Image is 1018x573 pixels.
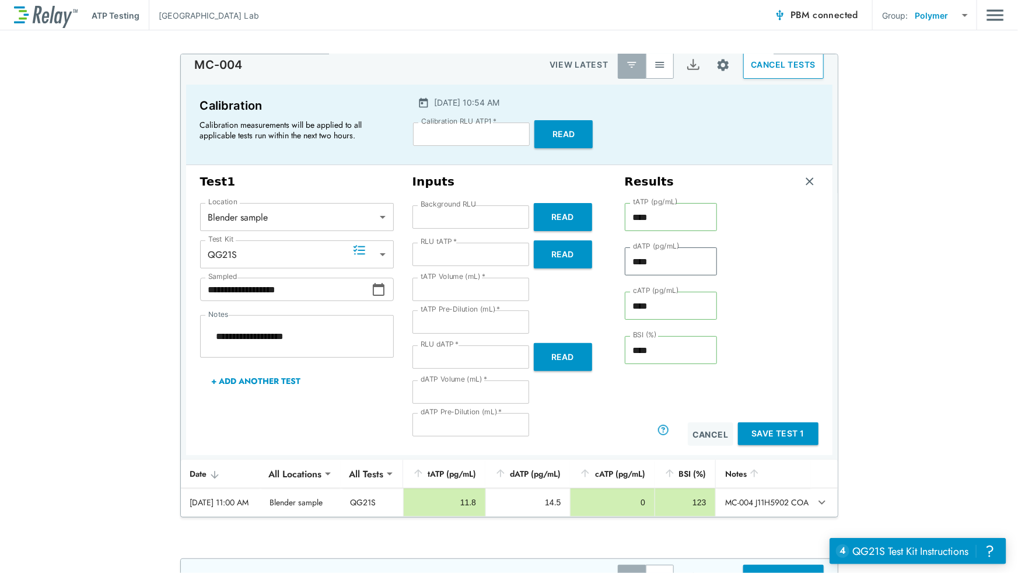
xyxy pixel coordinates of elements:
label: Calibration RLU ATP1 [421,117,496,125]
button: Read [534,240,592,268]
label: Background RLU [421,200,476,208]
div: QG21S [200,243,394,266]
img: Export Icon [686,58,701,72]
div: tATP (pg/mL) [412,467,476,481]
img: View All [654,59,666,71]
span: PBM [790,7,858,23]
button: Save Test 1 [738,422,818,445]
p: Calibration measurements will be applied to all applicable tests run within the next two hours. [200,120,387,141]
p: MC-004 [195,58,243,72]
h3: Test 1 [200,174,394,189]
div: dATP (pg/mL) [495,467,561,481]
label: Location [208,198,237,206]
label: dATP Pre-Dilution (mL) [421,408,502,416]
label: RLU tATP [421,237,457,246]
label: dATP Volume (mL) [421,375,487,383]
h3: Inputs [412,174,606,189]
button: Export [680,51,708,79]
img: Connected Icon [774,9,786,21]
div: Notes [725,467,802,481]
button: + Add Another Test [200,367,313,395]
label: Notes [208,310,228,319]
button: PBM connected [769,4,863,27]
img: Remove [804,176,816,187]
span: connected [813,8,859,22]
label: cATP (pg/mL) [633,286,679,295]
p: [DATE] 10:54 AM [434,96,499,109]
div: 123 [664,497,706,508]
img: Settings Icon [716,58,730,72]
label: BSI (%) [633,331,657,339]
td: Blender sample [260,488,341,516]
p: ATP Testing [92,9,139,22]
div: All Locations [260,462,330,485]
label: Test Kit [208,235,234,243]
button: Read [534,343,592,371]
div: 0 [580,497,645,508]
button: Read [534,120,593,148]
p: Calibration [200,96,392,115]
button: Main menu [986,4,1004,26]
img: LuminUltra Relay [14,3,78,28]
button: Read [534,203,592,231]
img: Latest [626,59,638,71]
table: sticky table [181,460,838,517]
div: BSI (%) [664,467,706,481]
div: Blender sample [200,205,394,229]
img: Drawer Icon [986,4,1004,26]
div: All Tests [341,462,391,485]
th: Date [181,460,260,488]
label: tATP (pg/mL) [633,198,678,206]
img: Calender Icon [418,97,429,109]
input: Choose date, selected date is Aug 20, 2025 [200,278,372,301]
label: RLU dATP [421,340,459,348]
td: MC-004 J11H5902 COA [715,488,811,516]
button: Cancel [688,422,733,446]
div: 14.5 [495,497,561,508]
button: expand row [812,492,832,512]
button: CANCEL TESTS [743,51,824,79]
iframe: Resource center [830,538,1006,564]
td: QG21S [341,488,403,516]
div: cATP (pg/mL) [579,467,645,481]
div: 11.8 [413,497,476,508]
h3: Results [625,174,674,189]
p: [GEOGRAPHIC_DATA] Lab [159,9,259,22]
p: VIEW LATEST [550,58,608,72]
label: tATP Pre-Dilution (mL) [421,305,501,313]
p: Group: [882,9,908,22]
label: tATP Volume (mL) [421,272,485,281]
label: dATP (pg/mL) [633,242,680,250]
label: Sampled [208,272,237,281]
button: Site setup [708,50,739,81]
div: [DATE] 11:00 AM [190,497,251,508]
